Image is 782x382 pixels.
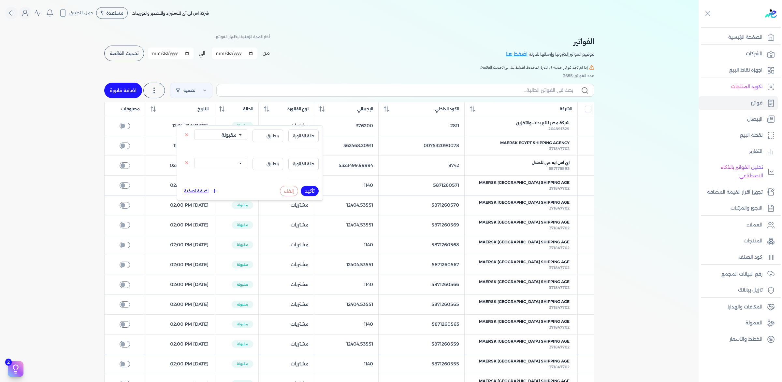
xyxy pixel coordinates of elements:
span: Maersk [GEOGRAPHIC_DATA] Shipping Age [479,259,570,265]
a: تكويد المنتجات [699,80,778,94]
a: نقطة البيع [699,129,778,142]
span: Maersk [GEOGRAPHIC_DATA] Shipping Age [479,199,570,205]
button: 2 [8,361,23,377]
label: من [263,50,270,57]
span: حالة الفاتورة [293,133,315,139]
span: الكود الداخلي [435,106,459,112]
p: رفع البيانات المجمع [721,270,762,279]
a: العملاء [699,218,778,232]
span: مساعدة [106,11,123,15]
p: الاجور والمرتبات [731,204,762,212]
span: 371847702 [549,245,570,250]
span: Maersk Egypt Shipping Agency [500,140,570,146]
a: الخطط والأسعار [699,333,778,346]
a: تحليل الفواتير بالذكاء الاصطناعي [699,161,778,183]
a: تصفية [170,83,212,98]
span: نوع الفاتورة [287,106,309,112]
a: الشركات [699,47,778,61]
p: كود الصنف [739,253,762,262]
button: اضافة تصفية [181,187,221,195]
span: 371847702 [549,364,570,369]
span: Maersk [GEOGRAPHIC_DATA] Shipping Age [479,180,570,185]
p: الصفحة الرئيسية [728,33,762,42]
a: كود الصنف [699,251,778,264]
a: فواتير [699,96,778,110]
span: الشركة [560,106,572,112]
span: Maersk [GEOGRAPHIC_DATA] Shipping Age [479,358,570,364]
span: تحديث القائمة [110,51,138,56]
span: الإجمالي [357,106,373,112]
a: الصفحة الرئيسية [699,31,778,44]
span: 371847702 [549,265,570,270]
p: أختر المدة الزمنية لإظهار الفواتير [216,33,270,41]
p: المكافات والهدايا [728,303,762,311]
a: الاجور والمرتبات [699,201,778,215]
a: اضافة فاتورة [104,83,142,98]
span: Maersk [GEOGRAPHIC_DATA] Shipping Age [479,338,570,344]
span: مطابق [257,133,279,139]
p: تجهيز اقرار القيمة المضافة [707,188,762,197]
a: العمولة [699,316,778,330]
button: حمل التطبيق [57,7,95,19]
span: 204891329 [548,126,570,131]
button: تحديث القائمة [104,46,144,61]
a: رفع البيانات المجمع [699,267,778,281]
div: عدد الفواتير: 3655 [104,73,594,79]
span: 371847702 [549,146,570,151]
p: تكويد المنتجات [731,83,762,91]
span: شركة اس اى آى للاستيراد والتصدير والتوريدات [132,11,209,16]
span: Maersk [GEOGRAPHIC_DATA] Shipping Age [479,319,570,324]
p: اجهزة نقاط البيع [729,66,762,75]
a: الإيصال [699,113,778,126]
img: logo [765,9,777,18]
span: حمل التطبيق [69,10,93,16]
span: 371847702 [549,285,570,290]
a: اجهزة نقاط البيع [699,63,778,77]
a: التقارير [699,145,778,158]
span: 371847702 [549,206,570,211]
p: المنتجات [744,237,762,245]
p: نقطة البيع [740,131,762,140]
p: العمولة [746,319,762,327]
button: مطابق [253,130,283,142]
p: فواتير [751,99,762,107]
p: تحليل الفواتير بالذكاء الاصطناعي [702,163,763,180]
a: تجهيز اقرار القيمة المضافة [699,185,778,199]
p: لتوقيع الفواتير إلكترونيا وإرسالها للدولة [529,50,594,59]
a: المكافات والهدايا [699,300,778,314]
button: حالة الفاتورة [288,158,319,170]
span: شركة مصر للتبريدات والتخزين [516,120,570,126]
button: حالة الفاتورة [288,130,319,142]
span: الحالة [243,106,253,112]
span: حالة الفاتورة [293,161,315,167]
label: الي [199,50,205,57]
p: العملاء [746,221,762,229]
span: إذا لم تجد فواتير حديثة في الفترة المحددة، اضغط على زر (تحديث القائمة). [480,64,588,70]
a: المنتجات [699,234,778,248]
button: إلغاء [280,186,298,196]
a: اضغط هنا [506,51,529,58]
div: مساعدة [96,7,128,19]
h2: الفواتير [506,36,594,48]
span: Maersk [GEOGRAPHIC_DATA] Shipping Age [479,279,570,285]
p: تنزيل بياناتك [738,286,762,294]
p: الشركات [746,50,762,58]
span: 371847702 [549,325,570,330]
span: 371847702 [549,345,570,349]
button: تأكيد [301,186,319,196]
span: مطابق [257,161,279,167]
p: الخطط والأسعار [730,335,762,344]
input: بحث في الفواتير الحالية... [222,87,573,94]
span: 587175893 [549,166,570,171]
span: 2 [5,359,12,366]
span: 371847702 [549,225,570,230]
span: Maersk [GEOGRAPHIC_DATA] Shipping Age [479,219,570,225]
span: التاريخ [197,106,209,112]
p: الإيصال [747,115,762,124]
button: مطابق [253,158,283,170]
span: 371847702 [549,186,570,191]
span: Maersk [GEOGRAPHIC_DATA] Shipping Age [479,299,570,305]
span: اي اس ايه جي للحلال [532,160,570,166]
p: التقارير [749,147,762,156]
span: 371847702 [549,305,570,310]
